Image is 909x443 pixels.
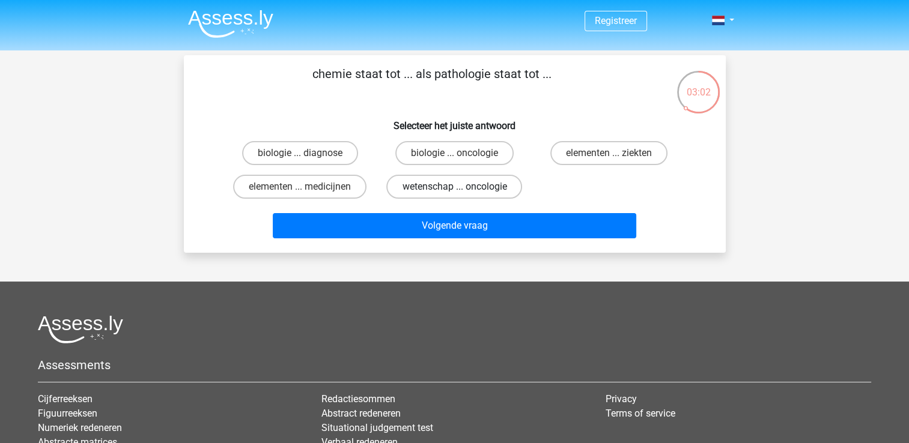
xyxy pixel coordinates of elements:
img: Assessly logo [38,315,123,343]
h6: Selecteer het juiste antwoord [203,110,707,131]
h5: Assessments [38,358,871,372]
a: Numeriek redeneren [38,422,122,433]
a: Privacy [606,393,637,405]
p: chemie staat tot ... als pathologie staat tot ... [203,65,661,101]
img: Assessly [188,10,273,38]
a: Abstract redeneren [321,408,401,419]
a: Cijferreeksen [38,393,93,405]
button: Volgende vraag [273,213,636,238]
a: Redactiesommen [321,393,395,405]
a: Registreer [595,15,637,26]
label: biologie ... oncologie [395,141,514,165]
a: Terms of service [606,408,675,419]
a: Situational judgement test [321,422,433,433]
label: elementen ... medicijnen [233,175,366,199]
div: 03:02 [676,70,721,100]
label: wetenschap ... oncologie [386,175,522,199]
label: biologie ... diagnose [242,141,358,165]
label: elementen ... ziekten [550,141,667,165]
a: Figuurreeksen [38,408,97,419]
